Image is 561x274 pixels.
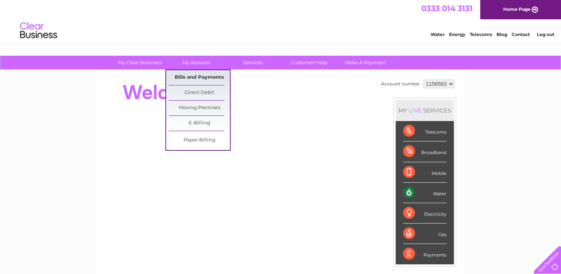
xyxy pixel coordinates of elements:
a: Water [430,32,445,37]
a: My Account [166,56,227,69]
div: Water [403,183,446,203]
a: Blog [496,32,507,37]
div: Mobile [403,162,446,183]
div: Telecoms [403,121,446,141]
a: Telecoms [470,32,492,37]
td: Account number [379,78,422,90]
a: Direct Debit [169,85,230,100]
a: E-Billing [169,116,230,131]
a: Paper Billing [169,133,230,148]
a: Contact [512,32,530,37]
a: 0333 014 3131 [421,4,472,13]
a: Energy [449,32,465,37]
div: Gas [403,224,446,244]
div: Electricity [403,203,446,224]
img: logo.png [20,19,57,42]
div: MY SERVICES [396,100,454,121]
div: Clear Business is a trading name of Verastar Limited (registered in [GEOGRAPHIC_DATA] No. 3667643... [106,4,456,36]
a: Log out [537,32,554,37]
a: Services [222,56,283,69]
a: Bills and Payments [169,70,230,85]
div: LIVE [407,107,423,114]
a: My Clear Business [109,56,171,69]
div: Broadband [403,141,446,162]
div: Payments [403,244,446,264]
a: Moving Premises [169,101,230,115]
a: Make A Payment [335,56,396,69]
a: Customer Help [278,56,340,69]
